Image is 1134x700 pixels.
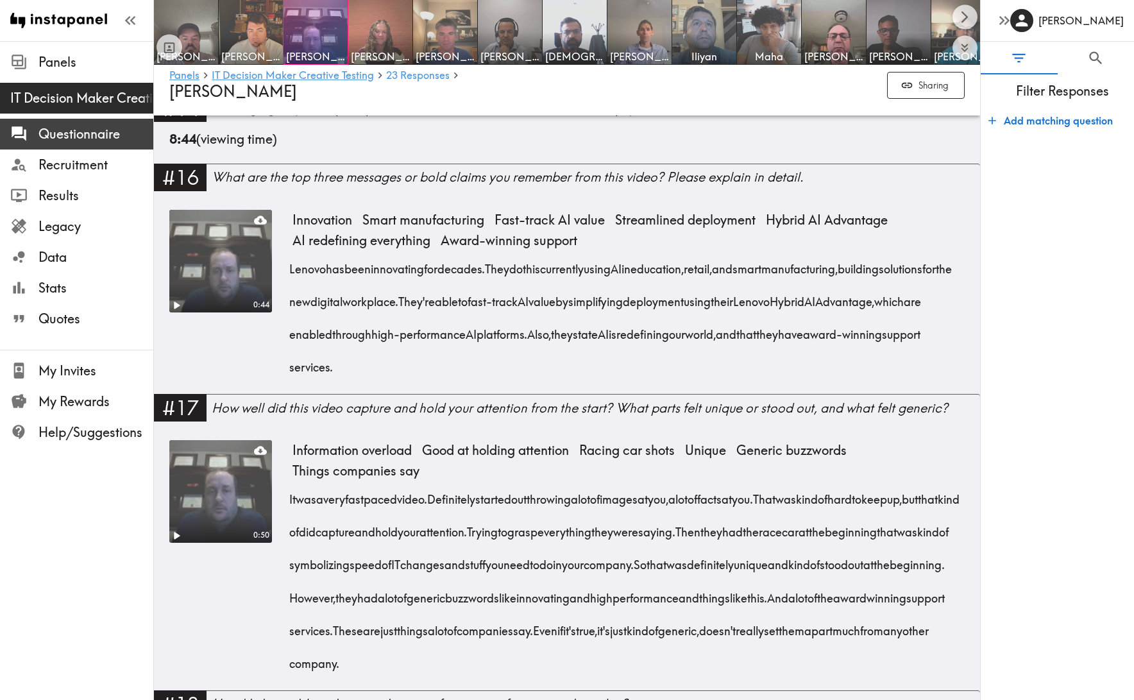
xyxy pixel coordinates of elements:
span: stuff [465,544,486,577]
span: Help/Suggestions [38,423,153,441]
span: award-winning [803,314,882,346]
span: paced [364,479,397,511]
button: Filter Responses [981,42,1058,74]
span: manufacturing, [761,248,838,281]
span: beginning [825,511,877,544]
span: [PERSON_NAME] [804,49,863,64]
span: that [918,479,938,511]
span: Then [675,511,700,544]
span: symbolizing [289,544,350,577]
span: world, [685,314,716,346]
span: you, [648,479,668,511]
span: speed [350,544,382,577]
span: smart [732,248,761,281]
span: to [852,479,861,511]
div: #16 [154,164,207,191]
span: winning [867,577,906,610]
span: you [486,544,504,577]
span: attention. [419,511,467,544]
span: of [382,544,391,577]
span: unique [734,544,768,577]
button: Play [169,529,183,543]
span: Innovation [287,210,357,230]
span: [PERSON_NAME] [157,49,216,64]
span: They're [398,281,435,314]
span: are [904,281,921,314]
span: Quotes [38,310,153,328]
span: the [874,544,890,577]
span: These [333,610,363,643]
span: services. [289,346,333,379]
div: IT Decision Maker Creative Testing [10,89,153,107]
h6: [PERSON_NAME] [1038,13,1124,28]
span: new [289,281,310,314]
span: workplace. [343,281,398,314]
span: fast-track [468,281,518,314]
span: do [509,248,523,281]
a: Panels [169,70,199,82]
span: was [666,544,687,577]
span: Iliyan [675,49,734,64]
span: the [817,577,833,610]
span: Panels [38,53,153,71]
span: at [638,479,648,511]
span: which [874,281,904,314]
span: companies [457,610,513,643]
span: AI [598,314,609,346]
button: Play [169,298,183,312]
span: [DEMOGRAPHIC_DATA] [545,49,604,64]
span: [PERSON_NAME] [286,49,345,64]
span: that [736,314,756,346]
span: facts [697,479,722,511]
span: out [848,544,863,577]
span: generic, [658,610,699,643]
span: using [684,281,711,314]
span: everything [537,511,591,544]
span: started [475,479,511,511]
span: Filter Responses [991,82,1134,100]
span: definitely [687,544,734,577]
span: to [458,281,468,314]
span: [PERSON_NAME] [221,49,280,64]
span: car [782,511,799,544]
span: However, [289,577,335,610]
span: Information overload [287,440,417,461]
span: just [380,610,397,643]
span: been [344,248,371,281]
span: lot [578,479,590,511]
span: of [447,610,457,643]
div: 0:50 [250,530,272,541]
span: company. [584,544,634,577]
div: #17 [154,394,207,421]
span: high [590,577,613,610]
span: lot [795,577,808,610]
span: hold [375,511,398,544]
span: support [882,314,920,346]
span: saying. [638,511,675,544]
span: of [648,610,658,643]
span: do [539,544,553,577]
span: state [573,314,598,346]
span: and [679,577,699,610]
span: that [647,544,666,577]
span: Good at holding attention [417,440,574,461]
span: had [722,511,743,544]
span: performance [613,577,679,610]
span: of [939,511,949,544]
span: Questionnaire [38,125,153,143]
div: How well did this video capture and hold your attention from the start? What parts felt unique or... [212,399,980,417]
div: 0:44 [250,300,272,311]
span: kind [938,479,960,511]
span: grasp [507,511,537,544]
span: [PERSON_NAME] [169,81,297,101]
span: the [809,511,825,544]
span: very [323,479,345,511]
span: other [902,610,929,643]
span: of [808,577,817,610]
span: Award-winning support [436,230,582,251]
span: and [712,248,732,281]
span: this [523,248,540,281]
span: Data [38,248,153,266]
span: for [424,248,437,281]
a: 23 Responses [386,70,450,82]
